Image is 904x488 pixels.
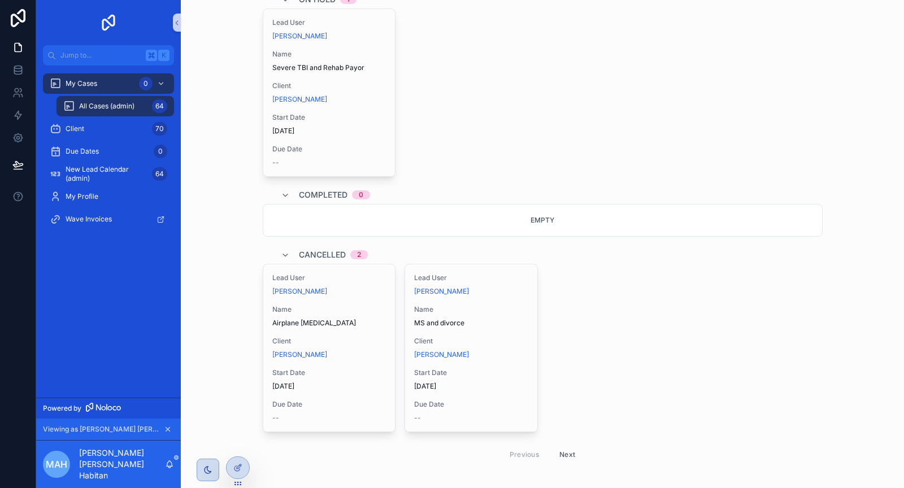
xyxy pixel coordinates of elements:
[272,127,386,136] span: [DATE]
[272,319,386,328] span: Airplane [MEDICAL_DATA]
[414,382,528,391] span: [DATE]
[79,102,134,111] span: All Cases (admin)
[43,425,162,434] span: Viewing as [PERSON_NAME] [PERSON_NAME]
[272,337,386,346] span: Client
[56,96,174,116] a: All Cases (admin)64
[66,124,84,133] span: Client
[414,413,421,422] span: --
[414,400,528,409] span: Due Date
[272,382,386,391] span: [DATE]
[272,305,386,314] span: Name
[152,167,167,181] div: 64
[272,158,279,167] span: --
[43,404,81,413] span: Powered by
[414,273,528,282] span: Lead User
[414,287,469,296] a: [PERSON_NAME]
[99,14,118,32] img: App logo
[272,95,327,104] a: [PERSON_NAME]
[139,77,153,90] div: 0
[414,350,469,359] a: [PERSON_NAME]
[272,18,386,27] span: Lead User
[405,264,538,432] a: Lead User[PERSON_NAME]NameMS and divorceClient[PERSON_NAME]Start Date[DATE]Due Date--
[79,447,165,481] p: [PERSON_NAME] [PERSON_NAME] Habitan
[159,51,168,60] span: K
[43,164,174,184] a: New Lead Calendar (admin)64
[36,398,181,419] a: Powered by
[414,305,528,314] span: Name
[43,209,174,229] a: Wave Invoices
[272,413,279,422] span: --
[272,113,386,122] span: Start Date
[531,216,554,224] span: Empty
[154,145,167,158] div: 0
[43,119,174,139] a: Client70
[66,79,97,88] span: My Cases
[43,45,174,66] button: Jump to...K
[60,51,141,60] span: Jump to...
[43,73,174,94] a: My Cases0
[414,337,528,346] span: Client
[66,192,98,201] span: My Profile
[66,147,99,156] span: Due Dates
[414,319,528,328] span: MS and divorce
[152,122,167,136] div: 70
[152,99,167,113] div: 64
[272,287,327,296] a: [PERSON_NAME]
[272,145,386,154] span: Due Date
[263,8,396,177] a: Lead User[PERSON_NAME]NameSevere TBI and Rehab PayorClient[PERSON_NAME]Start Date[DATE]Due Date--
[414,368,528,377] span: Start Date
[43,186,174,207] a: My Profile
[272,368,386,377] span: Start Date
[46,457,67,471] span: MAH
[272,63,386,72] span: Severe TBI and Rehab Payor
[272,32,327,41] a: [PERSON_NAME]
[359,190,363,199] div: 0
[36,66,181,244] div: scrollable content
[272,350,327,359] a: [PERSON_NAME]
[299,249,346,260] span: Cancelled
[66,165,147,183] span: New Lead Calendar (admin)
[357,250,361,259] div: 2
[66,215,112,224] span: Wave Invoices
[272,50,386,59] span: Name
[551,446,583,463] button: Next
[263,264,396,432] a: Lead User[PERSON_NAME]NameAirplane [MEDICAL_DATA]Client[PERSON_NAME]Start Date[DATE]Due Date--
[272,81,386,90] span: Client
[272,273,386,282] span: Lead User
[272,400,386,409] span: Due Date
[299,189,347,201] span: Completed
[43,141,174,162] a: Due Dates0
